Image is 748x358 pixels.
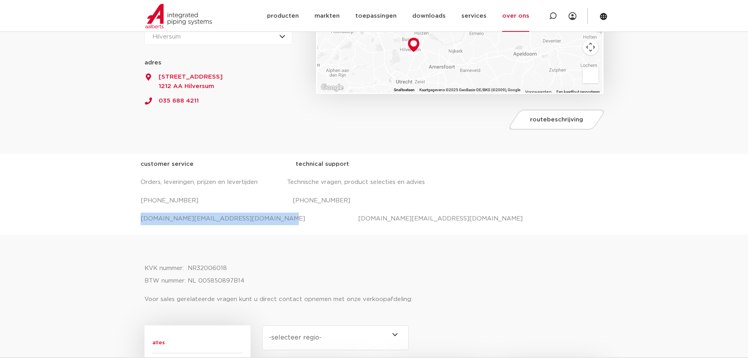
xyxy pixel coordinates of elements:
a: Een kaartfout rapporteren [556,90,600,94]
a: Voorwaarden (wordt geopend in een nieuw tabblad) [525,90,552,94]
strong: customer service technical support [141,161,349,167]
a: routebeschrijving [507,110,606,130]
p: [PHONE_NUMBER] [PHONE_NUMBER] [141,195,608,207]
span: alles [152,333,243,353]
p: Orders, leveringen, prijzen en levertijden Technische vragen, product selecties en advies [141,176,608,189]
a: Dit gebied openen in Google Maps (er wordt een nieuw venster geopend) [319,83,345,93]
span: Hilversum [153,34,181,40]
p: KVK nummer: NR32006018 BTW nummer: NL 005850897B14 [144,262,604,287]
span: routebeschrijving [530,117,583,123]
span: Kaartgegevens ©2025 GeoBasis-DE/BKG (©2009), Google [419,88,520,92]
button: Sleep Pegman de kaart op om Street View te openen [583,68,598,83]
button: Sneltoetsen [394,87,415,93]
p: Voor sales gerelateerde vragen kunt u direct contact opnemen met onze verkoopafdeling: [144,293,604,306]
p: [DOMAIN_NAME][EMAIL_ADDRESS][DOMAIN_NAME] [DOMAIN_NAME][EMAIL_ADDRESS][DOMAIN_NAME] [141,213,608,225]
button: Bedieningsopties voor de kaartweergave [583,39,598,55]
img: Google [319,83,345,93]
